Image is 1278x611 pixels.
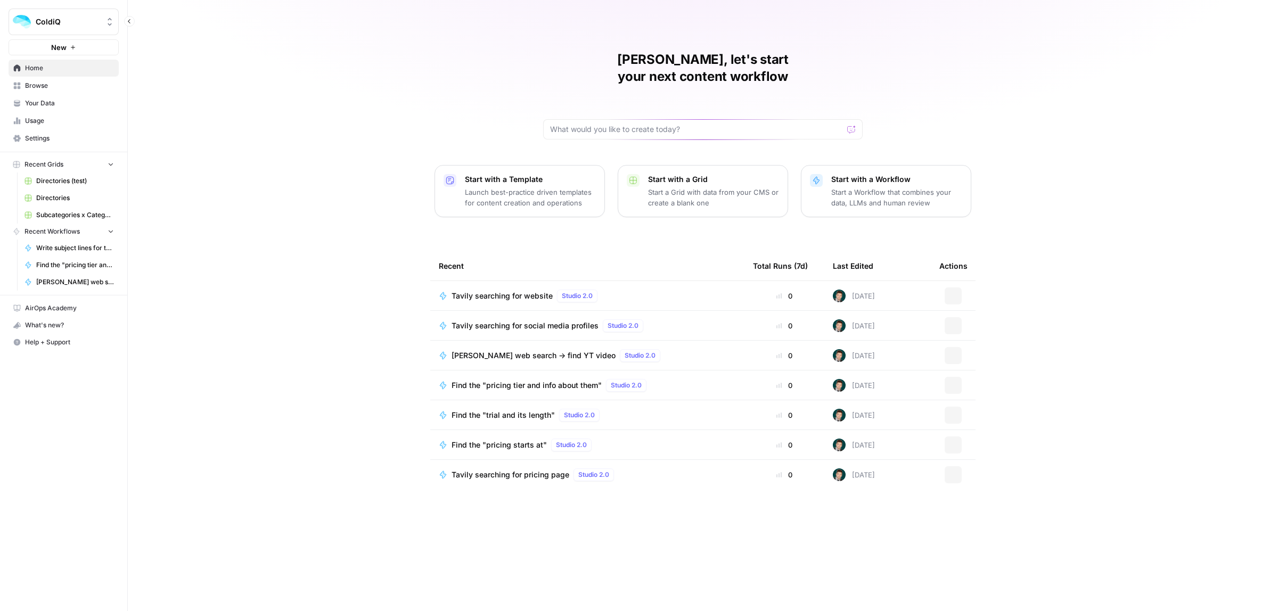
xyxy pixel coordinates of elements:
[439,439,736,451] a: Find the "pricing starts at"Studio 2.0
[753,251,808,280] div: Total Runs (7d)
[833,379,846,392] img: 992gdyty1pe6t0j61jgrcag3mgyd
[452,440,547,450] span: Find the "pricing starts at"
[753,350,816,361] div: 0
[25,303,114,313] span: AirOps Academy
[833,290,846,302] img: 992gdyty1pe6t0j61jgrcag3mgyd
[9,39,119,55] button: New
[611,381,642,390] span: Studio 2.0
[452,291,553,301] span: Tavily searching for website
[24,227,80,236] span: Recent Workflows
[831,187,962,208] p: Start a Workflow that combines your data, LLMs and human review
[452,469,569,480] span: Tavily searching for pricing page
[753,320,816,331] div: 0
[452,380,602,391] span: Find the "pricing tier and info about them"
[435,165,605,217] button: Start with a TemplateLaunch best-practice driven templates for content creation and operations
[833,439,846,451] img: 992gdyty1pe6t0j61jgrcag3mgyd
[9,112,119,129] a: Usage
[833,439,875,451] div: [DATE]
[833,409,846,422] img: 992gdyty1pe6t0j61jgrcag3mgyd
[439,379,736,392] a: Find the "pricing tier and info about them"Studio 2.0
[12,12,31,31] img: ColdiQ Logo
[831,174,962,185] p: Start with a Workflow
[753,380,816,391] div: 0
[9,60,119,77] a: Home
[833,379,875,392] div: [DATE]
[9,77,119,94] a: Browse
[439,251,736,280] div: Recent
[801,165,971,217] button: Start with a WorkflowStart a Workflow that combines your data, LLMs and human review
[9,317,119,334] button: What's new?
[648,174,779,185] p: Start with a Grid
[465,174,596,185] p: Start with a Template
[9,224,119,240] button: Recent Workflows
[36,176,114,186] span: Directories (test)
[939,251,968,280] div: Actions
[833,319,875,332] div: [DATE]
[452,350,616,361] span: [PERSON_NAME] web search -> find YT video
[439,290,736,302] a: Tavily searching for websiteStudio 2.0
[833,290,875,302] div: [DATE]
[36,260,114,270] span: Find the "pricing tier and info about them"
[833,349,875,362] div: [DATE]
[753,469,816,480] div: 0
[833,468,846,481] img: 992gdyty1pe6t0j61jgrcag3mgyd
[753,440,816,450] div: 0
[543,51,863,85] h1: [PERSON_NAME], let's start your next content workflow
[753,291,816,301] div: 0
[556,440,587,450] span: Studio 2.0
[439,349,736,362] a: [PERSON_NAME] web search -> find YT videoStudio 2.0
[20,207,119,224] a: Subcategories x Categories
[618,165,788,217] button: Start with a GridStart a Grid with data from your CMS or create a blank one
[9,317,118,333] div: What's new?
[753,410,816,420] div: 0
[439,409,736,422] a: Find the "trial and its length"Studio 2.0
[25,337,114,347] span: Help + Support
[625,351,656,360] span: Studio 2.0
[9,95,119,112] a: Your Data
[9,334,119,351] button: Help + Support
[9,9,119,35] button: Workspace: ColdiQ
[833,349,846,362] img: 992gdyty1pe6t0j61jgrcag3mgyd
[648,187,779,208] p: Start a Grid with data from your CMS or create a blank one
[9,130,119,147] a: Settings
[20,189,119,207] a: Directories
[24,160,63,169] span: Recent Grids
[9,300,119,317] a: AirOps Academy
[608,321,638,331] span: Studio 2.0
[9,156,119,172] button: Recent Grids
[51,42,67,53] span: New
[36,277,114,287] span: [PERSON_NAME] web search -> find YT video
[452,320,599,331] span: Tavily searching for social media profiles
[20,274,119,291] a: [PERSON_NAME] web search -> find YT video
[36,193,114,203] span: Directories
[25,134,114,143] span: Settings
[562,291,593,301] span: Studio 2.0
[439,319,736,332] a: Tavily searching for social media profilesStudio 2.0
[20,257,119,274] a: Find the "pricing tier and info about them"
[36,16,100,27] span: ColdiQ
[833,468,875,481] div: [DATE]
[20,172,119,189] a: Directories (test)
[36,243,114,253] span: Write subject lines for the best-of-the-week newsletter
[833,319,846,332] img: 992gdyty1pe6t0j61jgrcag3mgyd
[452,410,555,420] span: Find the "trial and its length"
[25,116,114,126] span: Usage
[25,63,114,73] span: Home
[25,81,114,90] span: Browse
[465,187,596,208] p: Launch best-practice driven templates for content creation and operations
[833,251,873,280] div: Last Edited
[36,210,114,220] span: Subcategories x Categories
[578,470,609,480] span: Studio 2.0
[25,98,114,108] span: Your Data
[550,124,843,135] input: What would you like to create today?
[833,409,875,422] div: [DATE]
[439,468,736,481] a: Tavily searching for pricing pageStudio 2.0
[20,240,119,257] a: Write subject lines for the best-of-the-week newsletter
[564,410,595,420] span: Studio 2.0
